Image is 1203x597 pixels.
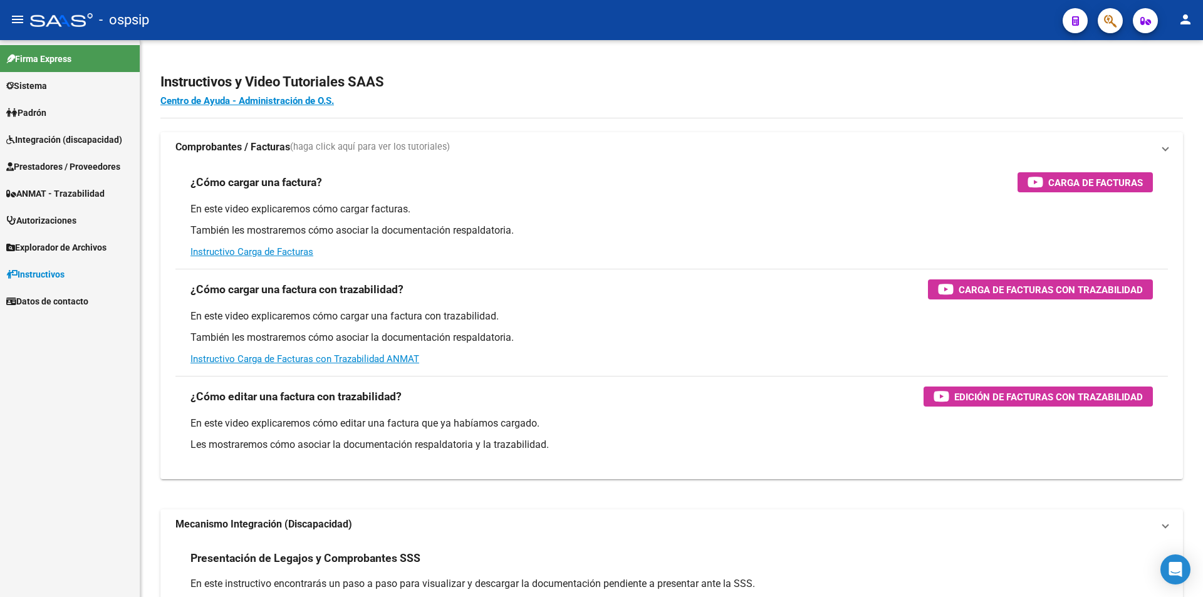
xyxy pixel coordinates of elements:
a: Instructivo Carga de Facturas [190,246,313,257]
mat-expansion-panel-header: Mecanismo Integración (Discapacidad) [160,509,1183,539]
span: Integración (discapacidad) [6,133,122,147]
button: Carga de Facturas con Trazabilidad [928,279,1153,299]
h3: ¿Cómo cargar una factura? [190,174,322,191]
p: En este instructivo encontrarás un paso a paso para visualizar y descargar la documentación pendi... [190,577,1153,591]
span: Instructivos [6,267,65,281]
h3: ¿Cómo cargar una factura con trazabilidad? [190,281,404,298]
span: - ospsip [99,6,149,34]
a: Centro de Ayuda - Administración de O.S. [160,95,334,106]
span: Datos de contacto [6,294,88,308]
p: Les mostraremos cómo asociar la documentación respaldatoria y la trazabilidad. [190,438,1153,452]
span: Edición de Facturas con Trazabilidad [954,389,1143,405]
strong: Comprobantes / Facturas [175,140,290,154]
div: Open Intercom Messenger [1160,554,1190,584]
a: Instructivo Carga de Facturas con Trazabilidad ANMAT [190,353,419,365]
mat-icon: menu [10,12,25,27]
p: En este video explicaremos cómo cargar una factura con trazabilidad. [190,309,1153,323]
button: Edición de Facturas con Trazabilidad [924,387,1153,407]
span: ANMAT - Trazabilidad [6,187,105,200]
h3: ¿Cómo editar una factura con trazabilidad? [190,388,402,405]
span: Explorador de Archivos [6,241,107,254]
p: También les mostraremos cómo asociar la documentación respaldatoria. [190,224,1153,237]
h2: Instructivos y Video Tutoriales SAAS [160,70,1183,94]
p: En este video explicaremos cómo editar una factura que ya habíamos cargado. [190,417,1153,430]
mat-icon: person [1178,12,1193,27]
mat-expansion-panel-header: Comprobantes / Facturas(haga click aquí para ver los tutoriales) [160,132,1183,162]
span: Carga de Facturas [1048,175,1143,190]
strong: Mecanismo Integración (Discapacidad) [175,517,352,531]
span: Padrón [6,106,46,120]
p: También les mostraremos cómo asociar la documentación respaldatoria. [190,331,1153,345]
span: Carga de Facturas con Trazabilidad [959,282,1143,298]
span: Sistema [6,79,47,93]
span: (haga click aquí para ver los tutoriales) [290,140,450,154]
h3: Presentación de Legajos y Comprobantes SSS [190,549,420,567]
span: Firma Express [6,52,71,66]
span: Autorizaciones [6,214,76,227]
div: Comprobantes / Facturas(haga click aquí para ver los tutoriales) [160,162,1183,479]
span: Prestadores / Proveedores [6,160,120,174]
button: Carga de Facturas [1018,172,1153,192]
p: En este video explicaremos cómo cargar facturas. [190,202,1153,216]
